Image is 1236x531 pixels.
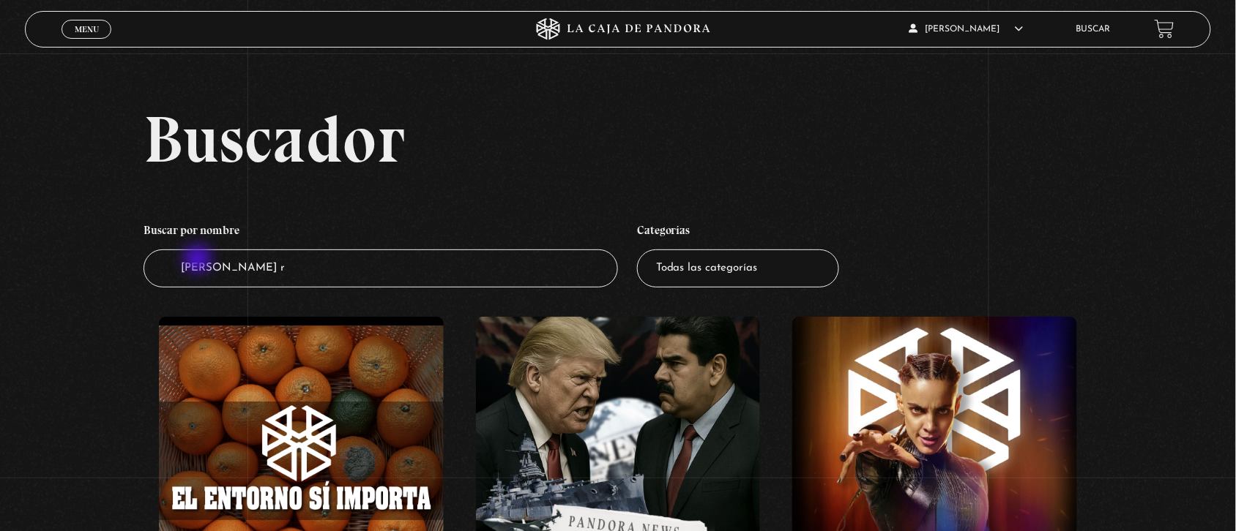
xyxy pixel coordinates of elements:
h4: Buscar por nombre [144,216,618,249]
h2: Buscador [144,106,1211,172]
span: Menu [75,25,99,34]
a: Buscar [1076,25,1111,34]
h4: Categorías [637,216,839,249]
span: Cerrar [70,37,104,47]
span: [PERSON_NAME] [909,25,1024,34]
a: View your shopping cart [1155,19,1174,39]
